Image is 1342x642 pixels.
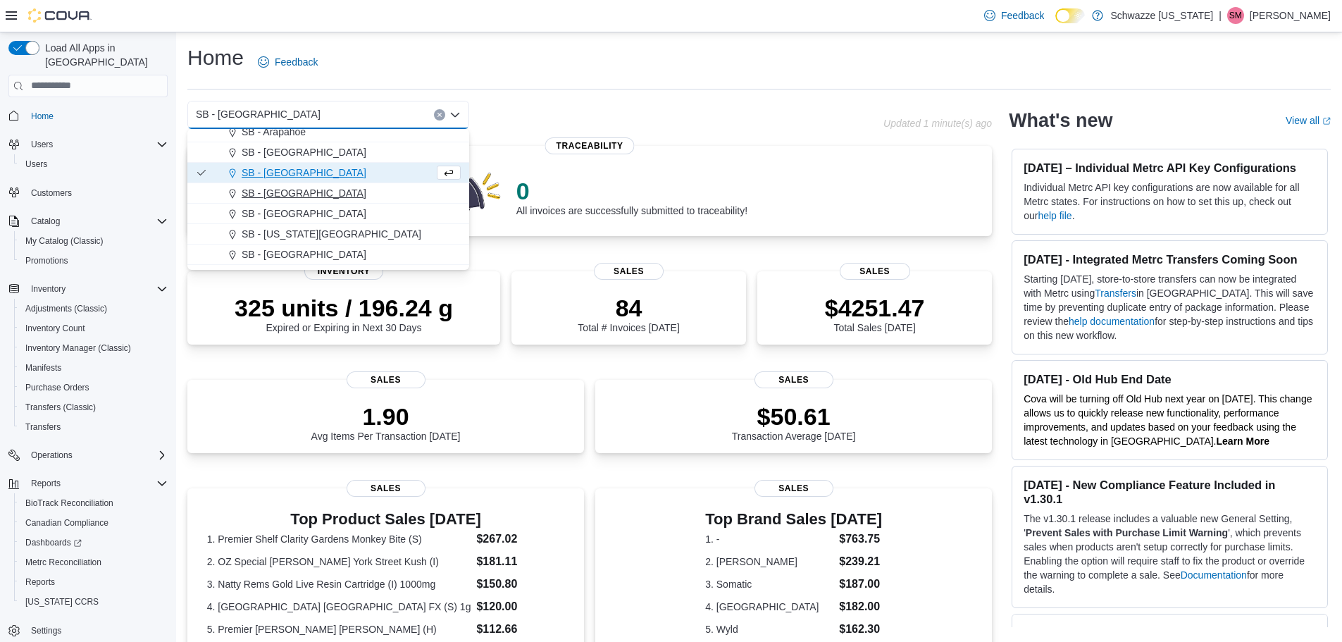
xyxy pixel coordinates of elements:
span: Settings [25,622,168,639]
a: Customers [25,185,77,202]
span: Sales [347,480,425,497]
span: Users [25,159,47,170]
span: Purchase Orders [20,379,168,396]
button: SB - [US_STATE][GEOGRAPHIC_DATA] [187,224,469,245]
dt: 2. OZ Special [PERSON_NAME] York Street Kush (I) [207,555,471,569]
button: Inventory [25,280,71,297]
span: Purchase Orders [25,382,89,393]
div: Sarah McDole [1227,7,1244,24]
span: Washington CCRS [20,593,168,610]
span: Home [25,107,168,125]
p: 0 [516,177,747,205]
a: Purchase Orders [20,379,95,396]
a: Adjustments (Classic) [20,300,113,317]
a: BioTrack Reconciliation [20,495,119,512]
div: Total # Invoices [DATE] [578,294,679,333]
p: [PERSON_NAME] [1250,7,1331,24]
span: Adjustments (Classic) [25,303,107,314]
span: SB - [GEOGRAPHIC_DATA] [242,247,366,261]
p: Updated 1 minute(s) ago [883,118,992,129]
span: Reports [25,475,168,492]
div: Avg Items Per Transaction [DATE] [311,402,461,442]
span: SB - [GEOGRAPHIC_DATA] [196,106,321,123]
span: Catalog [25,213,168,230]
input: Dark Mode [1055,8,1085,23]
button: Adjustments (Classic) [14,299,173,319]
button: Reports [3,474,173,493]
a: Settings [25,622,67,639]
h3: [DATE] - Integrated Metrc Transfers Coming Soon [1024,252,1316,266]
button: Inventory Manager (Classic) [14,338,173,358]
dd: $181.11 [476,553,564,570]
a: Transfers [20,419,66,436]
dt: 5. Wyld [705,622,833,636]
span: Operations [31,450,73,461]
span: Sales [754,480,833,497]
span: Settings [31,625,61,636]
dt: 5. Premier [PERSON_NAME] [PERSON_NAME] (H) [207,622,471,636]
span: Adjustments (Classic) [20,300,168,317]
p: | [1219,7,1222,24]
span: Sales [754,371,833,388]
dd: $150.80 [476,576,564,593]
button: SB - [GEOGRAPHIC_DATA] [187,142,469,163]
span: Customers [25,184,168,202]
p: 325 units / 196.24 g [235,294,453,322]
span: Inventory Manager (Classic) [25,342,131,354]
span: Load All Apps in [GEOGRAPHIC_DATA] [39,41,168,69]
button: BioTrack Reconciliation [14,493,173,513]
p: $4251.47 [825,294,925,322]
button: Promotions [14,251,173,271]
p: 84 [578,294,679,322]
button: Clear input [434,109,445,121]
span: Canadian Compliance [20,514,168,531]
button: Catalog [25,213,66,230]
button: Users [3,135,173,154]
span: Reports [20,574,168,591]
span: Metrc Reconciliation [20,554,168,571]
dt: 1. - [705,532,833,546]
span: Metrc Reconciliation [25,557,101,568]
div: Transaction Average [DATE] [732,402,856,442]
a: Dashboards [20,534,87,551]
span: BioTrack Reconciliation [25,498,113,509]
p: $50.61 [732,402,856,431]
div: All invoices are successfully submitted to traceability! [516,177,747,216]
a: Learn More [1217,436,1269,447]
a: Home [25,108,59,125]
a: My Catalog (Classic) [20,233,109,249]
span: Sales [347,371,425,388]
dd: $112.66 [476,621,564,638]
span: Inventory Manager (Classic) [20,340,168,357]
span: Cova will be turning off Old Hub next year on [DATE]. This change allows us to quickly release ne... [1024,393,1312,447]
button: [US_STATE] CCRS [14,592,173,612]
dt: 3. Somatic [705,577,833,591]
h1: Home [187,44,244,72]
button: Transfers (Classic) [14,397,173,417]
span: SB - [GEOGRAPHIC_DATA] [242,145,366,159]
dt: 4. [GEOGRAPHIC_DATA] [GEOGRAPHIC_DATA] FX (S) 1g [207,600,471,614]
dt: 1. Premier Shelf Clarity Gardens Monkey Bite (S) [207,532,471,546]
span: Sales [594,263,664,280]
a: Manifests [20,359,67,376]
span: SB - [GEOGRAPHIC_DATA] [242,166,366,180]
p: The v1.30.1 release includes a valuable new General Setting, ' ', which prevents sales when produ... [1024,512,1316,596]
h2: What's new [1009,109,1112,132]
a: help documentation [1069,316,1155,327]
button: SB - [GEOGRAPHIC_DATA] [187,204,469,224]
a: Reports [20,574,61,591]
button: SB - DU (Dispensary) [187,265,469,285]
button: Reports [14,572,173,592]
span: Customers [31,187,72,199]
a: Inventory Count [20,320,91,337]
h3: [DATE] - Old Hub End Date [1024,372,1316,386]
span: [US_STATE] CCRS [25,596,99,607]
p: Individual Metrc API key configurations are now available for all Metrc states. For instructions ... [1024,180,1316,223]
dd: $120.00 [476,598,564,615]
a: Dashboards [14,533,173,553]
span: Transfers (Classic) [25,402,96,413]
button: SB - Arapahoe [187,122,469,142]
a: Promotions [20,252,74,269]
span: Promotions [25,255,68,266]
